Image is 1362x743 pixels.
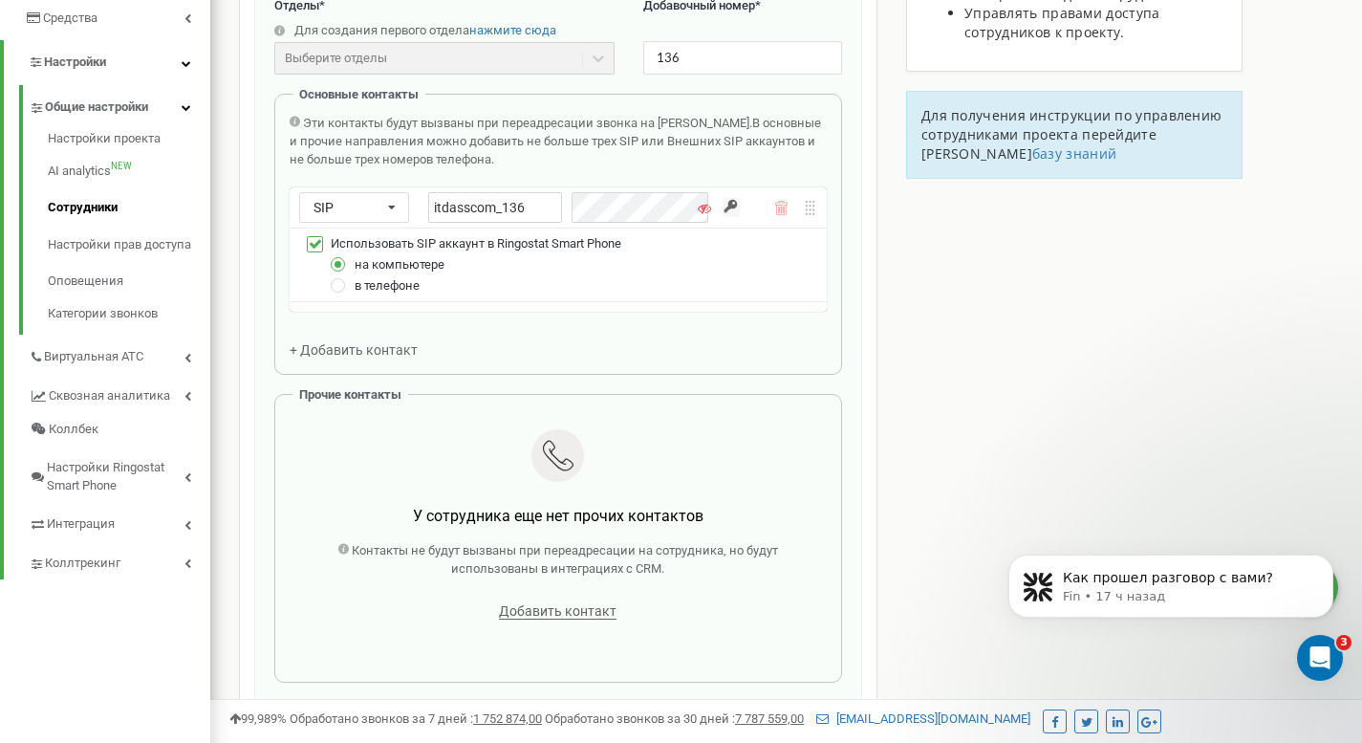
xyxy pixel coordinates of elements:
[48,263,210,300] a: Оповещения
[47,515,115,534] span: Интеграция
[698,202,711,215] i: Показать/Скрыть пароль
[43,11,97,25] span: Средства
[29,374,210,413] a: Сквозная аналитика
[4,40,210,85] a: Настройки
[229,711,287,726] span: 99,989%
[294,23,469,37] span: Для создания первого отдела
[290,711,542,726] span: Обработано звонков за 7 дней :
[29,413,210,447] a: Коллбек
[29,335,210,374] a: Виртуальная АТС
[48,189,210,227] a: Сотрудники
[290,116,821,165] span: В основные и прочие направления можно добавить не больше трех SIP или Внешних SIP аккаунтов и не ...
[413,507,703,525] span: У сотрудника еще нет прочих контактов
[352,543,778,576] span: Контакты не будут вызваны при переадресации на сотрудника, но будут использованы в интеграциях с ...
[499,603,616,620] span: Добавить контакт
[45,98,148,117] span: Общие настройки
[299,87,419,101] span: Основные контакты
[1336,635,1351,650] span: 3
[45,555,120,573] span: Коллтрекинг
[355,257,444,272] span: на компьютере
[313,200,334,215] span: SIP
[29,541,210,580] a: Коллтрекинг
[48,300,210,323] a: Категории звонков
[29,446,210,502] a: Настройки Ringostat Smart Phone
[331,236,621,251] span: Использовать SIP аккаунт в Ringostat Smart Phone
[44,348,143,366] span: Виртуальная АТС
[1297,635,1343,681] iframe: Intercom live chat
[473,711,542,726] u: 1 752 874,00
[816,711,1030,726] a: [EMAIL_ADDRESS][DOMAIN_NAME]
[735,711,804,726] u: 7 787 559,00
[299,387,401,402] span: Прочие контакты
[44,55,106,69] span: Настройки
[49,387,170,405] span: Сквозная аналитика
[980,514,1362,691] iframe: Intercom notifications сообщение
[964,4,1160,41] span: Управлять правами доступа сотрудников к проекту.
[48,130,210,153] a: Настройки проекта
[428,192,561,223] input: Введите имя SIP аккаунта
[545,711,804,726] span: Обработано звонков за 30 дней :
[723,198,739,217] input: Сгенерируйте надежный пароль. Ringostat создаст пароль, соответствующий всем требованиям безопасн...
[1032,144,1116,163] a: базу знаний
[29,502,210,541] a: Интеграция
[49,421,98,439] span: Коллбек
[47,459,184,494] span: Настройки Ringostat Smart Phone
[48,227,210,264] a: Настройки прав доступа
[29,85,210,124] a: Общие настройки
[48,153,210,190] a: AI analyticsNEW
[921,106,1221,163] span: Для получения инструкции по управлению сотрудниками проекта перейдите [PERSON_NAME]
[303,116,752,130] span: Эти контакты будут вызваны при переадресации звонка на [PERSON_NAME].
[469,23,556,37] a: нажмите сюда
[355,278,420,293] span: в телефоне
[695,199,714,218] button: Показать/Скрыть пароль
[290,342,418,358] span: + Добавить контакт
[643,41,842,75] input: Укажите добавочный номер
